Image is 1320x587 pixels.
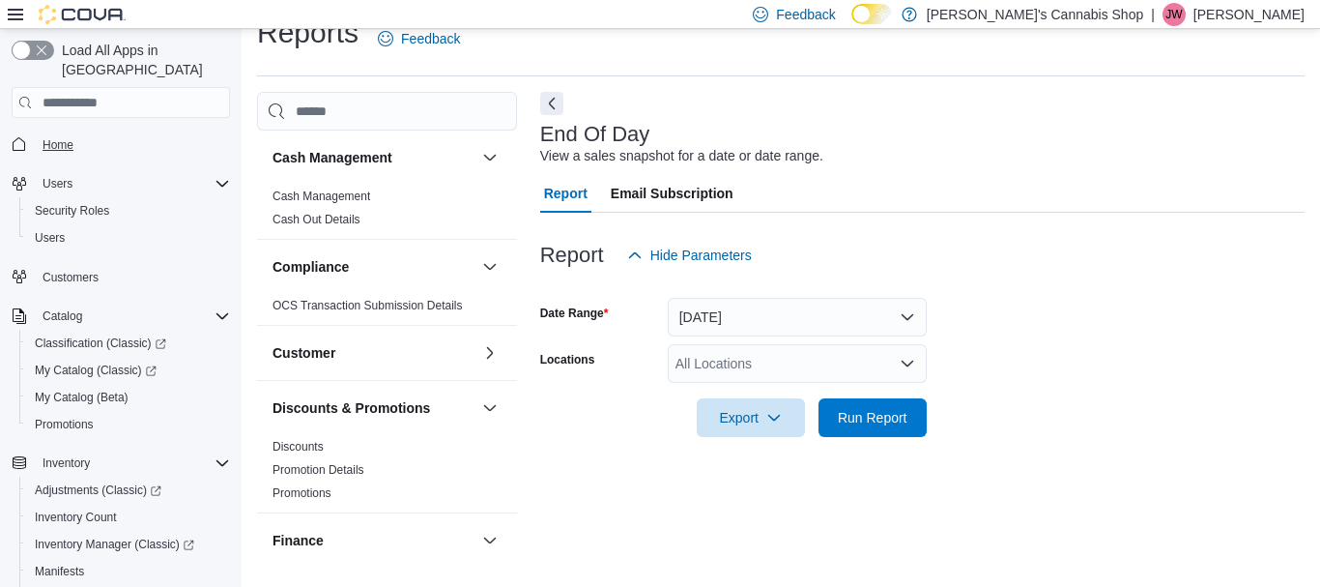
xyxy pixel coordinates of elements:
label: Locations [540,352,595,367]
button: Manifests [19,558,238,585]
button: Run Report [818,398,927,437]
span: Discounts [273,439,324,455]
span: Load All Apps in [GEOGRAPHIC_DATA] [54,41,230,79]
span: Inventory Manager (Classic) [35,537,194,552]
button: Catalog [4,303,238,330]
a: Customers [35,266,106,289]
a: Adjustments (Classic) [27,479,169,502]
a: Discounts [273,440,324,454]
span: Run Report [838,408,907,427]
button: Customer [478,341,502,365]
h3: Report [540,244,604,267]
button: Discounts & Promotions [273,398,474,418]
button: Export [697,398,805,437]
span: Customers [43,270,99,285]
span: Inventory Manager (Classic) [27,533,230,556]
button: Cash Management [273,148,474,167]
a: Promotions [273,486,331,500]
a: Manifests [27,560,92,583]
span: My Catalog (Classic) [27,359,230,382]
span: Customers [35,265,230,289]
span: Promotions [27,413,230,436]
button: Security Roles [19,197,238,224]
h3: Customer [273,343,335,363]
div: View a sales snapshot for a date or date range. [540,146,823,166]
a: OCS Transaction Submission Details [273,299,463,312]
span: Promotions [35,417,94,432]
a: Adjustments (Classic) [19,477,238,504]
span: Manifests [27,560,230,583]
span: Manifests [35,564,84,579]
button: Compliance [478,255,502,279]
a: My Catalog (Classic) [27,359,164,382]
a: Promotion Details [273,463,364,477]
a: Inventory Manager (Classic) [27,533,202,556]
button: Finance [273,531,474,550]
a: Feedback [370,19,468,58]
span: Security Roles [35,203,109,219]
img: Cova [39,5,126,24]
a: Cash Out Details [273,213,360,226]
span: Users [35,172,230,195]
button: Catalog [35,305,90,328]
h3: End Of Day [540,123,650,146]
span: My Catalog (Classic) [35,363,157,378]
button: Cash Management [478,146,502,169]
h3: Finance [273,531,324,550]
span: My Catalog (Beta) [35,390,129,405]
span: Email Subscription [611,174,733,213]
a: Security Roles [27,199,117,222]
button: Finance [478,529,502,552]
span: Inventory Count [35,510,117,525]
span: Inventory Count [27,506,230,529]
p: [PERSON_NAME]'s Cannabis Shop [927,3,1143,26]
span: Inventory [43,455,90,471]
div: Jeff Weaver [1162,3,1186,26]
button: Users [19,224,238,251]
a: Home [35,133,81,157]
span: Security Roles [27,199,230,222]
button: Customers [4,263,238,291]
span: Adjustments (Classic) [35,483,161,498]
button: Discounts & Promotions [478,396,502,420]
a: Inventory Count [27,506,125,529]
span: JW [1165,3,1182,26]
span: Classification (Classic) [35,336,166,351]
div: Compliance [257,294,517,325]
a: Classification (Classic) [19,330,238,357]
span: Dark Mode [851,24,852,25]
p: | [1151,3,1155,26]
span: Home [35,132,230,156]
span: Classification (Classic) [27,332,230,355]
a: Classification (Classic) [27,332,174,355]
span: Feedback [401,29,460,48]
button: Promotions [19,411,238,438]
span: Report [544,174,588,213]
a: My Catalog (Classic) [19,357,238,384]
span: Catalog [43,308,82,324]
span: Hide Parameters [650,246,752,265]
a: Cash Management [273,190,370,203]
span: Cash Out Details [273,212,360,227]
span: Catalog [35,305,230,328]
h3: Compliance [273,257,349,277]
button: Next [540,92,563,115]
span: Cash Management [273,189,370,204]
button: Compliance [273,257,474,277]
span: Inventory [35,452,230,475]
span: Export [708,398,793,437]
button: Hide Parameters [619,236,760,275]
span: OCS Transaction Submission Details [273,298,463,313]
button: Open list of options [900,356,915,371]
a: My Catalog (Beta) [27,386,136,409]
button: [DATE] [668,298,927,337]
div: Cash Management [257,185,517,239]
h3: Cash Management [273,148,392,167]
h3: Discounts & Promotions [273,398,430,418]
span: Home [43,137,73,153]
span: Users [43,176,72,191]
a: Inventory Manager (Classic) [19,531,238,558]
button: Inventory Count [19,504,238,531]
button: Inventory [4,450,238,477]
button: Home [4,130,238,158]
